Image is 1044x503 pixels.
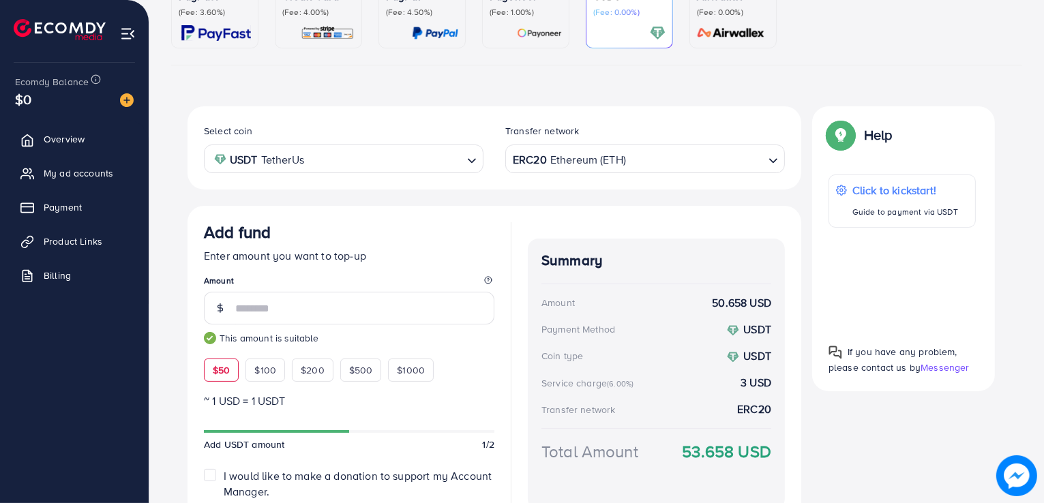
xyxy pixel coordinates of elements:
[627,149,763,170] input: Search for option
[607,378,633,389] small: (6.00%)
[727,351,739,363] img: coin
[712,295,771,311] strong: 50.658 USD
[179,7,251,18] p: (Fee: 3.60%)
[181,25,251,41] img: card
[44,166,113,180] span: My ad accounts
[204,124,252,138] label: Select coin
[120,26,136,42] img: menu
[921,361,969,374] span: Messenger
[397,363,425,377] span: $1000
[743,322,771,337] strong: USDT
[541,296,575,309] div: Amount
[213,363,230,377] span: $50
[301,25,355,41] img: card
[412,25,458,41] img: card
[204,144,483,172] div: Search for option
[301,363,325,377] span: $200
[505,144,785,172] div: Search for option
[513,150,547,170] strong: ERC20
[541,440,638,463] div: Total Amount
[204,438,284,451] span: Add USDT amount
[282,7,355,18] p: (Fee: 4.00%)
[541,349,583,363] div: Coin type
[541,376,638,390] div: Service charge
[15,89,31,109] span: $0
[541,403,616,416] div: Transfer network
[550,150,626,170] span: Ethereum (ETH)
[852,204,958,220] p: Guide to payment via USDT
[15,75,89,89] span: Ecomdy Balance
[204,275,494,292] legend: Amount
[693,25,769,41] img: card
[308,149,462,170] input: Search for option
[10,194,138,221] a: Payment
[10,262,138,289] a: Billing
[505,124,580,138] label: Transfer network
[204,393,494,409] p: ~ 1 USD = 1 USDT
[120,93,134,107] img: image
[44,132,85,146] span: Overview
[697,7,769,18] p: (Fee: 0.00%)
[829,123,853,147] img: Popup guide
[44,234,102,248] span: Product Links
[483,438,494,451] span: 1/2
[261,150,304,170] span: TetherUs
[204,222,271,242] h3: Add fund
[593,7,666,18] p: (Fee: 0.00%)
[517,25,562,41] img: card
[737,401,771,417] strong: ERC20
[727,324,739,337] img: coin
[541,322,615,336] div: Payment Method
[14,19,106,40] img: logo
[230,150,258,170] strong: USDT
[852,182,958,198] p: Click to kickstart!
[490,7,562,18] p: (Fee: 1.00%)
[864,127,893,143] p: Help
[386,7,458,18] p: (Fee: 4.50%)
[204,332,216,344] img: guide
[10,228,138,255] a: Product Links
[682,440,771,463] strong: 53.658 USD
[741,375,771,391] strong: 3 USD
[44,269,71,282] span: Billing
[214,153,226,166] img: coin
[44,200,82,214] span: Payment
[224,468,492,499] span: I would like to make a donation to support my Account Manager.
[743,348,771,363] strong: USDT
[10,125,138,153] a: Overview
[204,331,494,345] small: This amount is suitable
[254,363,276,377] span: $100
[10,159,138,187] a: My ad accounts
[349,363,373,377] span: $500
[829,345,957,374] span: If you have any problem, please contact us by
[996,455,1037,496] img: image
[204,247,494,264] p: Enter amount you want to top-up
[541,252,771,269] h4: Summary
[829,346,842,359] img: Popup guide
[650,25,666,41] img: card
